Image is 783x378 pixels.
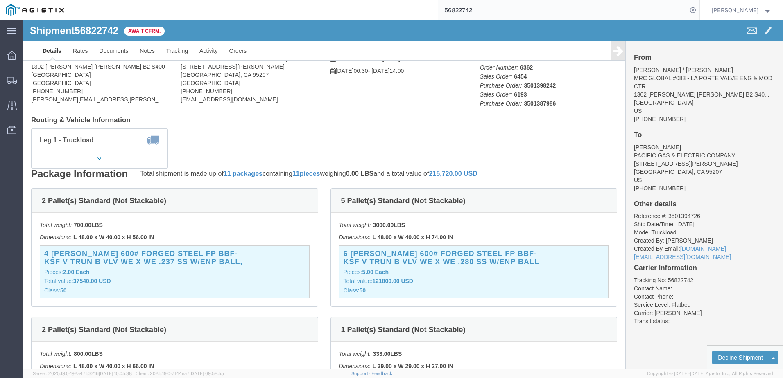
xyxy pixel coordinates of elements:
span: [DATE] 10:05:38 [99,371,132,376]
span: [DATE] 09:58:55 [190,371,224,376]
span: Copyright © [DATE]-[DATE] Agistix Inc., All Rights Reserved [647,370,773,377]
span: Server: 2025.19.0-192a4753216 [33,371,132,376]
button: [PERSON_NAME] [711,5,772,15]
span: Client: 2025.19.0-7f44ea7 [136,371,224,376]
iframe: FS Legacy Container [23,20,783,369]
img: logo [6,4,64,16]
a: Support [351,371,372,376]
a: Feedback [371,371,392,376]
input: Search for shipment number, reference number [438,0,687,20]
span: Justin Chao [712,6,758,15]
